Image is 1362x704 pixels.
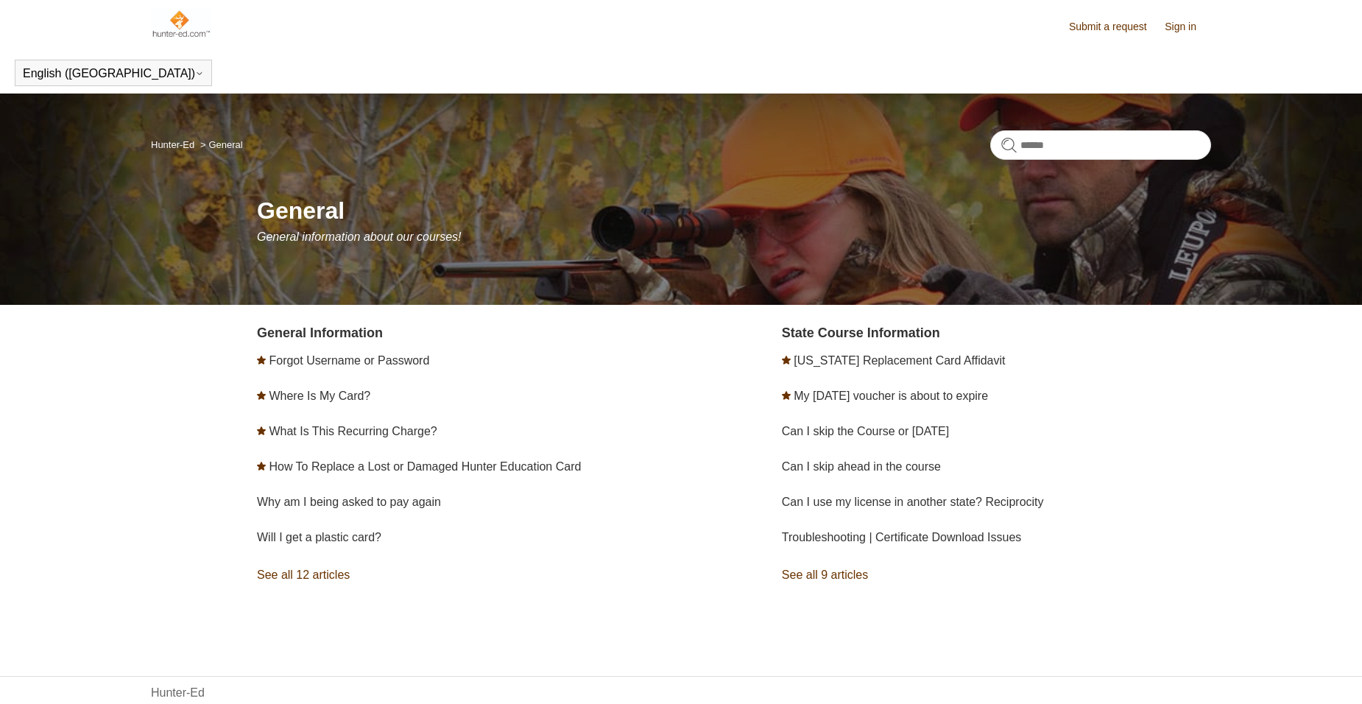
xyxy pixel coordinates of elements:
li: Hunter-Ed [151,139,197,150]
a: Why am I being asked to pay again [257,496,441,508]
button: English ([GEOGRAPHIC_DATA]) [23,67,204,80]
input: Search [990,130,1211,160]
a: See all 12 articles [257,555,686,595]
a: Can I skip ahead in the course [782,460,941,473]
a: My [DATE] voucher is about to expire [794,390,988,402]
a: State Course Information [782,325,940,340]
svg: Promoted article [257,426,266,435]
img: Hunter-Ed Help Center home page [151,9,211,38]
a: Can I use my license in another state? Reciprocity [782,496,1044,508]
p: General information about our courses! [257,228,1211,246]
li: General [197,139,243,150]
svg: Promoted article [782,391,791,400]
svg: Promoted article [257,356,266,365]
svg: Promoted article [782,356,791,365]
a: How To Replace a Lost or Damaged Hunter Education Card [269,460,581,473]
h1: General [257,193,1211,228]
svg: Promoted article [257,462,266,471]
a: See all 9 articles [782,555,1211,595]
a: Troubleshooting | Certificate Download Issues [782,531,1022,543]
a: Forgot Username or Password [269,354,429,367]
a: Will I get a plastic card? [257,531,381,543]
a: [US_STATE] Replacement Card Affidavit [794,354,1005,367]
a: Hunter-Ed [151,139,194,150]
svg: Promoted article [257,391,266,400]
a: Submit a request [1069,19,1162,35]
a: Sign in [1165,19,1211,35]
a: Hunter-Ed [151,684,205,702]
a: What Is This Recurring Charge? [269,425,437,437]
a: Where Is My Card? [269,390,370,402]
a: General Information [257,325,383,340]
a: Can I skip the Course or [DATE] [782,425,949,437]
